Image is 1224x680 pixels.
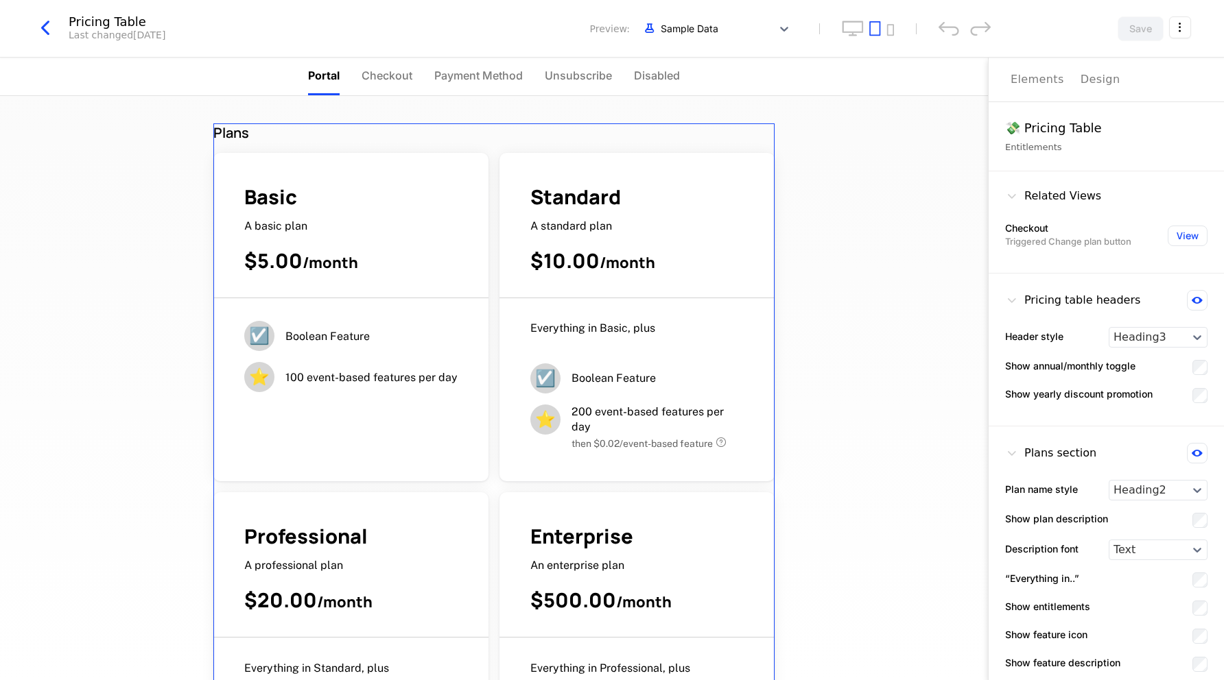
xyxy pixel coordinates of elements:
label: Show yearly discount promotion [1005,387,1153,401]
button: desktop [842,21,864,36]
div: Pricing table headers [1005,290,1140,311]
span: Checkout [362,67,412,84]
label: Show feature description [1005,655,1120,670]
span: Portal [308,67,340,84]
span: 200 event-based features per day [572,404,744,434]
span: 100 event-based features per day [285,370,458,385]
div: Choose Sub Page [1011,58,1202,101]
label: Show plan description [1005,511,1108,526]
span: Everything in Professional, plus [530,661,690,675]
label: “Everything in..” [1005,571,1079,585]
div: undo [939,21,959,36]
div: Entitlements [1005,141,1208,154]
span: Everything in Standard, plus [244,661,389,675]
span: A basic plan [244,219,307,232]
sub: / month [616,592,672,612]
span: ☑️ [530,363,561,393]
span: $20.00 [244,586,373,614]
span: Disabled [634,67,680,84]
span: Professional [244,522,368,550]
label: Show annual/monthly toggle [1005,359,1135,373]
div: Triggered Change plan button [1005,235,1131,249]
span: Boolean Feature [572,371,656,386]
span: ☑️ [244,321,274,351]
span: A professional plan [244,559,343,572]
span: Everything in Basic, plus [530,321,655,335]
span: Preview: [590,22,630,36]
label: Plan name style [1005,482,1078,496]
button: View [1168,226,1208,246]
span: Payment Method [434,67,523,84]
span: ⭐ [530,404,561,435]
span: Basic [244,183,297,210]
sub: / month [303,252,358,273]
div: Related Views [1005,188,1101,204]
label: Description font [1005,542,1079,556]
sub: / month [317,592,373,612]
span: Standard [530,183,621,210]
label: Show feature icon [1005,627,1087,642]
button: Save [1118,16,1164,41]
span: Enterprise [530,522,633,550]
span: Unsubscribe [545,67,612,84]
label: Header style [1005,329,1063,343]
span: An enterprise plan [530,559,624,572]
div: Design [1081,71,1120,88]
span: A standard plan [530,219,612,232]
button: mobile [886,24,894,36]
span: Plans [213,123,249,142]
span: $500.00 [530,586,672,614]
i: billing threshold [713,434,729,450]
div: redo [970,21,991,36]
sub: / month [600,252,655,273]
button: Select action [1169,16,1191,38]
label: Show entitlements [1005,599,1090,614]
div: 💸 Pricing Table [1005,119,1208,138]
span: ⭐ [244,362,274,392]
div: Elements [1011,71,1064,88]
span: $10.00 [530,247,655,274]
button: tablet [869,21,881,36]
span: Boolean Feature [285,329,370,344]
div: Plans section [1005,443,1096,463]
span: then $0.02 / event-based feature [572,437,713,450]
div: Pricing Table [69,16,165,28]
div: Last changed [DATE] [69,28,165,42]
span: $5.00 [244,247,358,274]
div: Checkout [1005,221,1131,235]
